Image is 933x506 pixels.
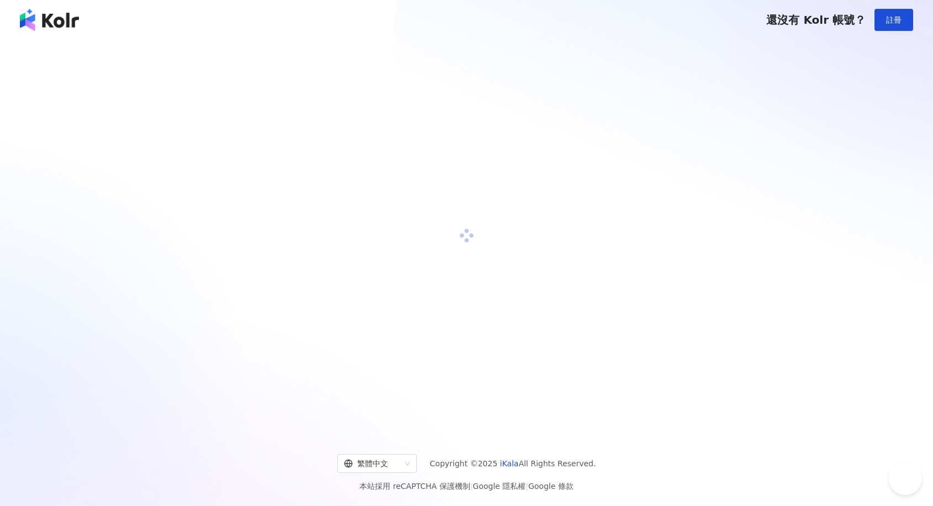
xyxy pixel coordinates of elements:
[766,13,866,26] span: 還沒有 Kolr 帳號？
[886,15,902,24] span: 註冊
[528,482,574,491] a: Google 條款
[889,462,922,495] iframe: Help Scout Beacon - Open
[359,480,573,493] span: 本站採用 reCAPTCHA 保護機制
[874,9,913,31] button: 註冊
[500,459,519,468] a: iKala
[473,482,526,491] a: Google 隱私權
[430,457,596,470] span: Copyright © 2025 All Rights Reserved.
[470,482,473,491] span: |
[344,455,400,472] div: 繁體中文
[526,482,528,491] span: |
[20,9,79,31] img: logo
